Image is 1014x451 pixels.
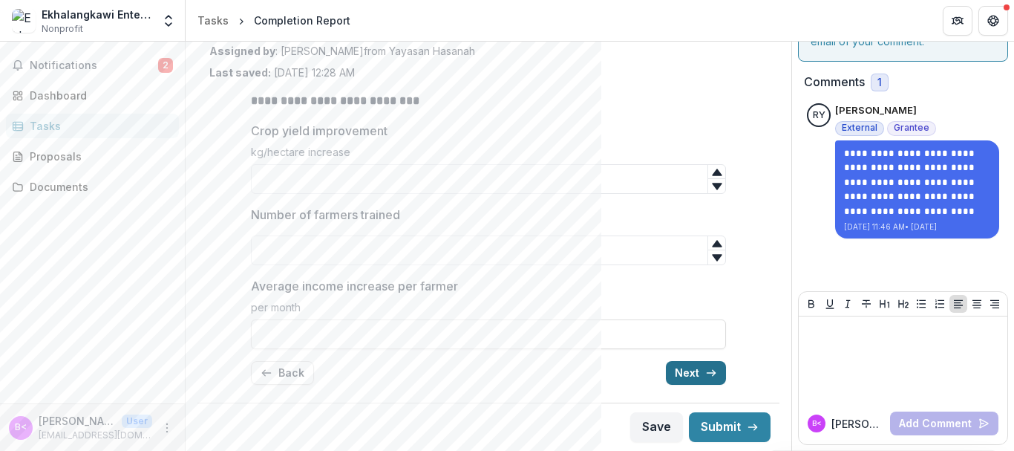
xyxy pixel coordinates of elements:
[968,295,986,313] button: Align Center
[122,415,152,428] p: User
[812,420,822,427] div: Benjamin Ang <ekhalangkawi@gmail.com> <ekhalangkawi@gmail.com>
[630,412,683,442] button: Save
[209,66,271,79] strong: Last saved:
[835,103,917,118] p: [PERSON_NAME]
[15,423,27,432] div: Benjamin Ang <ekhalangkawi@gmail.com> <ekhalangkawi@gmail.com>
[251,277,458,295] p: Average income increase per farmer
[158,419,176,437] button: More
[209,43,768,59] p: : [PERSON_NAME] from Yayasan Hasanah
[209,65,355,80] p: [DATE] 12:28 AM
[251,301,726,319] div: per month
[42,7,152,22] div: Ekhalangkawi Enterprise
[857,295,875,313] button: Strike
[251,146,726,164] div: kg/hectare increase
[842,123,877,133] span: External
[209,45,275,57] strong: Assigned by
[6,114,179,138] a: Tasks
[251,122,387,140] p: Crop yield improvement
[804,75,865,89] h2: Comments
[251,206,400,224] p: Number of farmers trained
[197,13,229,28] div: Tasks
[978,6,1008,36] button: Get Help
[831,416,884,432] p: [PERSON_NAME]
[158,58,173,73] span: 2
[931,295,949,313] button: Ordered List
[877,77,882,89] span: 1
[42,22,83,36] span: Nonprofit
[254,13,350,28] div: Completion Report
[30,118,167,134] div: Tasks
[39,429,152,442] p: [EMAIL_ADDRESS][DOMAIN_NAME]
[30,88,167,103] div: Dashboard
[839,295,857,313] button: Italicize
[894,123,929,133] span: Grantee
[949,295,967,313] button: Align Left
[6,144,179,169] a: Proposals
[689,412,771,442] button: Submit
[6,175,179,199] a: Documents
[986,295,1004,313] button: Align Right
[6,53,179,77] button: Notifications2
[192,10,356,31] nav: breadcrumb
[192,10,235,31] a: Tasks
[6,83,179,108] a: Dashboard
[894,295,912,313] button: Heading 2
[802,295,820,313] button: Bold
[943,6,972,36] button: Partners
[30,149,167,164] div: Proposals
[844,221,990,233] p: [DATE] 11:46 AM • [DATE]
[890,412,998,435] button: Add Comment
[666,361,726,385] button: Next
[813,111,825,120] div: Rebecca Yau
[821,295,839,313] button: Underline
[30,179,167,195] div: Documents
[12,9,36,33] img: Ekhalangkawi Enterprise
[912,295,930,313] button: Bullet List
[158,6,179,36] button: Open entity switcher
[251,361,314,385] button: Back
[876,295,894,313] button: Heading 1
[39,413,116,429] p: [PERSON_NAME] <[EMAIL_ADDRESS][DOMAIN_NAME]> <[EMAIL_ADDRESS][DOMAIN_NAME]>
[30,59,158,72] span: Notifications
